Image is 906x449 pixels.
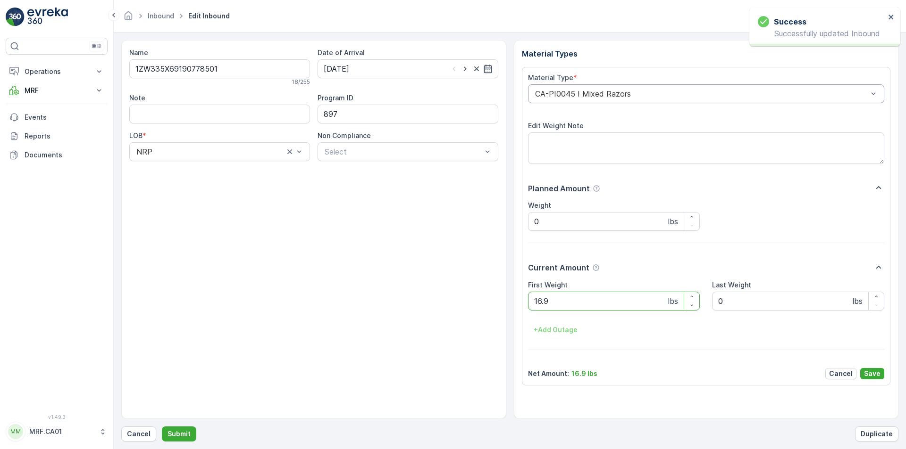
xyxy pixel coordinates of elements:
[528,183,590,194] p: Planned Amount
[668,295,678,307] p: lbs
[8,424,23,439] div: MM
[522,48,891,59] p: Material Types
[6,422,108,441] button: MMMRF.CA01
[668,216,678,227] p: lbs
[571,369,597,378] p: 16.9 lbs
[6,414,108,420] span: v 1.49.3
[129,131,143,139] label: LOB
[129,94,145,102] label: Note
[592,264,600,271] div: Help Tooltip Icon
[6,146,108,164] a: Documents
[318,94,353,102] label: Program ID
[861,429,893,439] p: Duplicate
[186,11,232,21] span: Edit Inbound
[25,131,104,141] p: Reports
[528,322,583,337] button: +Add Outage
[127,429,151,439] p: Cancel
[168,429,191,439] p: Submit
[712,281,751,289] label: Last Weight
[318,59,498,78] input: dd/mm/yyyy
[860,368,884,379] button: Save
[129,49,148,57] label: Name
[123,14,134,22] a: Homepage
[6,108,108,127] a: Events
[829,369,853,378] p: Cancel
[528,122,584,130] label: Edit Weight Note
[853,295,863,307] p: lbs
[534,325,578,335] p: + Add Outage
[27,8,68,26] img: logo_light-DOdMpM7g.png
[92,42,101,50] p: ⌘B
[888,13,895,22] button: close
[6,8,25,26] img: logo
[29,427,94,436] p: MRF.CA01
[528,262,589,273] p: Current Amount
[528,73,573,82] label: Material Type
[325,146,482,157] p: Select
[292,78,310,86] p: 18 / 255
[6,81,108,100] button: MRF
[528,281,568,289] label: First Weight
[25,150,104,160] p: Documents
[864,369,881,378] p: Save
[528,201,551,209] label: Weight
[162,426,196,441] button: Submit
[25,113,104,122] p: Events
[6,127,108,146] a: Reports
[148,12,174,20] a: Inbound
[774,16,806,27] h3: Success
[528,369,569,378] p: Net Amount :
[593,185,600,192] div: Help Tooltip Icon
[25,67,89,76] p: Operations
[758,29,885,38] p: Successfully updated Inbound
[318,131,371,139] label: Non Compliance
[121,426,156,441] button: Cancel
[6,62,108,81] button: Operations
[318,49,365,57] label: Date of Arrival
[825,368,856,379] button: Cancel
[25,86,89,95] p: MRF
[855,426,898,441] button: Duplicate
